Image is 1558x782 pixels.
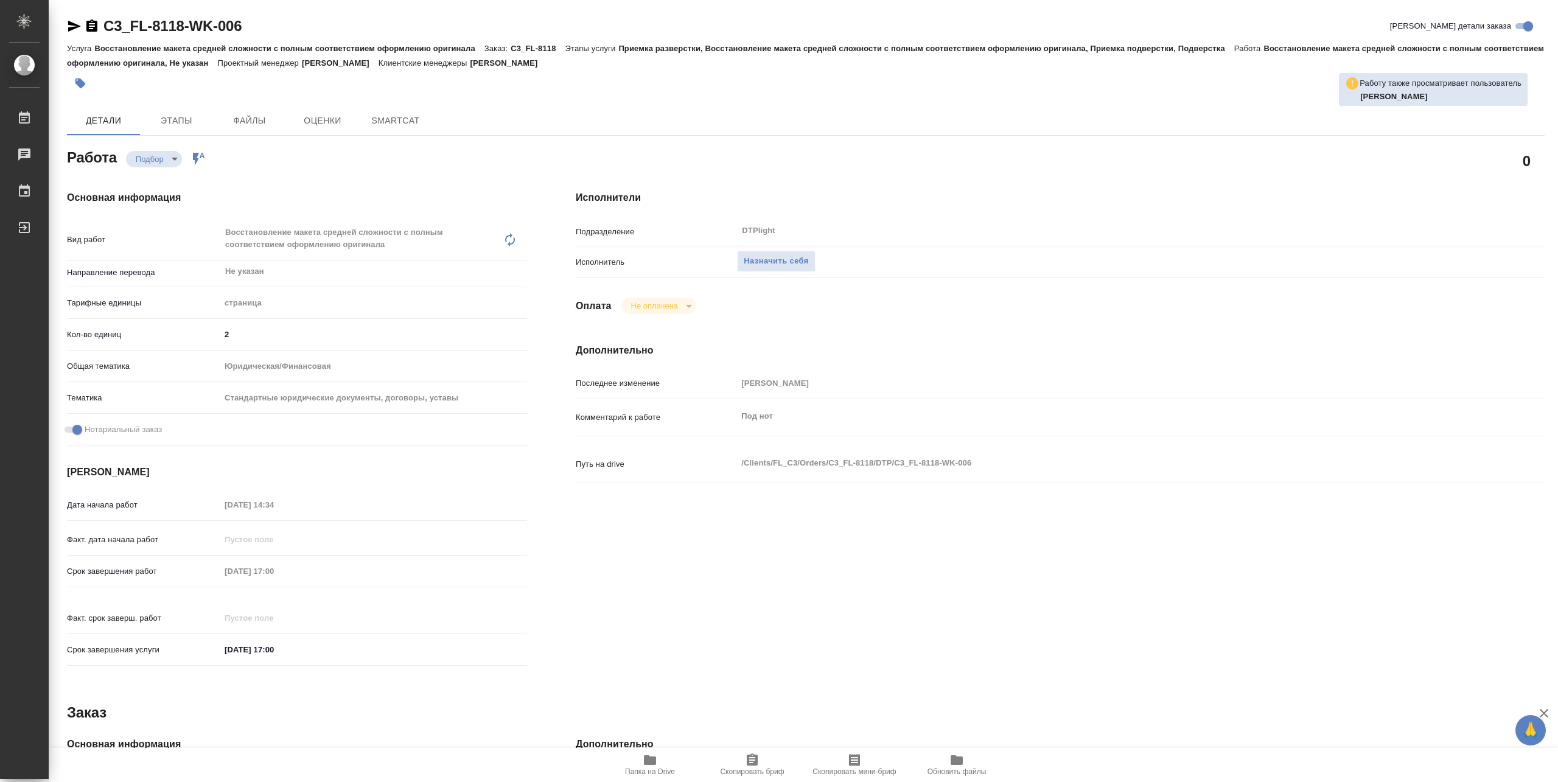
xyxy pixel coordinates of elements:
[1360,91,1521,103] p: Оксютович Ирина
[1390,20,1511,32] span: [PERSON_NAME] детали заказа
[220,293,527,313] div: страница
[812,767,896,776] span: Скопировать мини-бриф
[576,299,612,313] h4: Оплата
[67,612,220,624] p: Факт. срок заверш. работ
[67,70,94,97] button: Добавить тэг
[625,767,675,776] span: Папка на Drive
[576,343,1545,358] h4: Дополнительно
[220,388,527,408] div: Стандартные юридические документы, договоры, уставы
[67,703,107,722] h2: Заказ
[85,19,99,33] button: Скопировать ссылку
[67,465,527,480] h4: [PERSON_NAME]
[484,44,511,53] p: Заказ:
[220,356,527,377] div: Юридическая/Финансовая
[126,151,182,167] div: Подбор
[720,767,784,776] span: Скопировать бриф
[1234,44,1264,53] p: Работа
[1360,77,1521,89] p: Работу также просматривает пользователь
[565,44,619,53] p: Этапы услуги
[85,424,162,436] span: Нотариальный заказ
[67,297,220,309] p: Тарифные единицы
[74,113,133,128] span: Детали
[1515,715,1546,745] button: 🙏
[737,453,1464,473] textarea: /Clients/FL_C3/Orders/C3_FL-8118/DTP/C3_FL-8118-WK-006
[576,226,737,238] p: Подразделение
[67,329,220,341] p: Кол-во единиц
[576,458,737,470] p: Путь на drive
[220,641,327,658] input: ✎ Введи что-нибудь
[67,737,527,752] h4: Основная информация
[67,644,220,656] p: Срок завершения услуги
[220,531,327,548] input: Пустое поле
[576,737,1545,752] h4: Дополнительно
[576,190,1545,205] h4: Исполнители
[67,190,527,205] h4: Основная информация
[220,562,327,580] input: Пустое поле
[220,496,327,514] input: Пустое поле
[67,392,220,404] p: Тематика
[737,374,1464,392] input: Пустое поле
[67,534,220,546] p: Факт. дата начала работ
[67,565,220,578] p: Срок завершения работ
[293,113,352,128] span: Оценки
[302,58,379,68] p: [PERSON_NAME]
[67,145,117,167] h2: Работа
[67,267,220,279] p: Направление перевода
[67,360,220,372] p: Общая тематика
[701,748,803,782] button: Скопировать бриф
[67,19,82,33] button: Скопировать ссылку для ЯМессенджера
[67,44,94,53] p: Услуга
[1520,717,1541,743] span: 🙏
[220,326,527,343] input: ✎ Введи что-нибудь
[470,58,547,68] p: [PERSON_NAME]
[94,44,484,53] p: Восстановление макета средней сложности с полным соответствием оформлению оригинала
[132,154,167,164] button: Подбор
[576,256,737,268] p: Исполнитель
[379,58,470,68] p: Клиентские менеджеры
[627,301,682,311] button: Не оплачена
[803,748,906,782] button: Скопировать мини-бриф
[906,748,1008,782] button: Обновить файлы
[744,254,808,268] span: Назначить себя
[576,377,737,389] p: Последнее изменение
[618,44,1234,53] p: Приемка разверстки, Восстановление макета средней сложности с полным соответствием оформлению ори...
[220,609,327,627] input: Пустое поле
[621,298,696,314] div: Подбор
[576,411,737,424] p: Комментарий к работе
[67,499,220,511] p: Дата начала работ
[737,406,1464,427] textarea: Под нот
[366,113,425,128] span: SmartCat
[1360,92,1428,101] b: [PERSON_NAME]
[737,251,815,272] button: Назначить себя
[103,18,242,34] a: C3_FL-8118-WK-006
[927,767,987,776] span: Обновить файлы
[1523,150,1531,171] h2: 0
[147,113,206,128] span: Этапы
[511,44,565,53] p: C3_FL-8118
[67,234,220,246] p: Вид работ
[599,748,701,782] button: Папка на Drive
[220,113,279,128] span: Файлы
[217,58,301,68] p: Проектный менеджер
